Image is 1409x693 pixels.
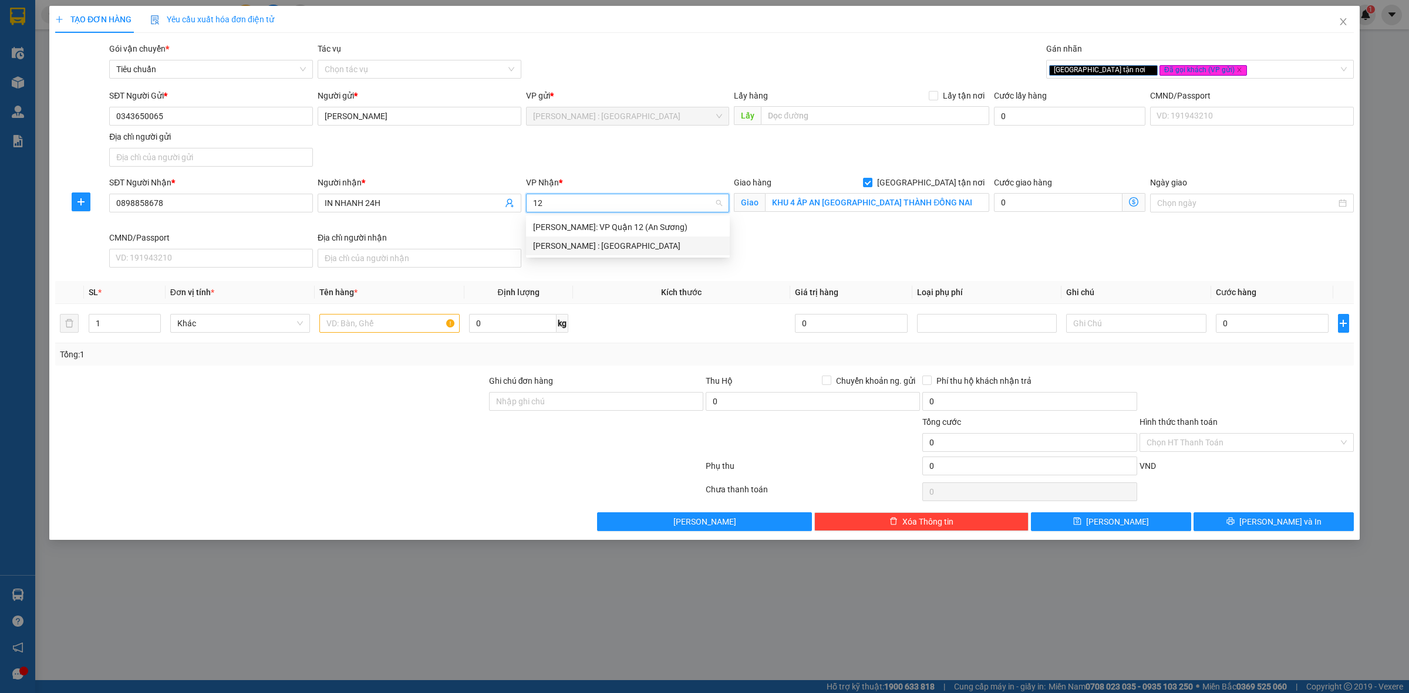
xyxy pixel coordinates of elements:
span: [GEOGRAPHIC_DATA] tận nơi [1049,65,1158,76]
span: Yêu cầu xuất hóa đơn điện tử [150,15,274,24]
span: Lấy tận nơi [938,89,989,102]
span: Xóa Thông tin [902,515,953,528]
button: delete [60,314,79,333]
div: Người gửi [318,89,521,102]
span: Hồ Chí Minh : Kho Quận 12 [533,107,723,125]
input: Địa chỉ của người gửi [109,148,313,167]
span: Gói vận chuyển [109,44,169,53]
span: plus [72,197,90,207]
span: save [1073,517,1081,526]
div: Tổng: 1 [60,348,544,361]
div: VP gửi [526,89,730,102]
input: Dọc đường [761,106,989,125]
span: Chuyển khoản ng. gửi [831,374,920,387]
input: 0 [795,314,908,333]
input: Ngày giao [1157,197,1336,209]
button: plus [1338,314,1349,333]
span: close [1236,67,1242,73]
span: Giá trị hàng [795,288,838,297]
button: Close [1327,6,1360,39]
span: [GEOGRAPHIC_DATA] tận nơi [872,176,989,189]
button: save[PERSON_NAME] [1031,512,1191,531]
span: TẠO ĐƠN HÀNG [55,15,132,24]
span: Lấy [734,106,761,125]
span: user-add [505,198,514,208]
label: Gán nhãn [1046,44,1082,53]
label: Hình thức thanh toán [1140,417,1218,427]
th: Ghi chú [1061,281,1211,304]
th: Loại phụ phí [912,281,1061,304]
input: Ghi Chú [1066,314,1206,333]
div: Chưa thanh toán [704,483,921,503]
div: [PERSON_NAME]: VP Quận 12 (An Sương) [533,221,723,234]
span: Khác [177,315,303,332]
div: CMND/Passport [109,231,313,244]
span: close [1147,67,1153,73]
span: Cước hàng [1216,288,1256,297]
span: Thu Hộ [706,376,733,386]
div: SĐT Người Gửi [109,89,313,102]
span: Định lượng [498,288,540,297]
span: VND [1140,461,1156,471]
span: delete [889,517,898,526]
button: [PERSON_NAME] [597,512,811,531]
input: Giao tận nơi [765,193,989,212]
div: Địa chỉ người gửi [109,130,313,143]
input: VD: Bàn, Ghế [319,314,459,333]
div: [PERSON_NAME] : [GEOGRAPHIC_DATA] [533,239,723,252]
div: CMND/Passport [1150,89,1354,102]
span: [PERSON_NAME] [1086,515,1149,528]
label: Ghi chú đơn hàng [489,376,554,386]
span: Tên hàng [319,288,358,297]
button: deleteXóa Thông tin [814,512,1029,531]
label: Cước lấy hàng [994,91,1047,100]
span: plus [1339,319,1349,328]
label: Tác vụ [318,44,341,53]
input: Cước giao hàng [994,193,1123,212]
input: Ghi chú đơn hàng [489,392,703,411]
span: Phí thu hộ khách nhận trả [932,374,1036,387]
span: VP Nhận [526,178,559,187]
div: SĐT Người Nhận [109,176,313,189]
span: Kích thước [661,288,702,297]
span: Đơn vị tính [170,288,214,297]
span: SL [89,288,98,297]
span: plus [55,15,63,23]
img: icon [150,15,160,25]
span: Giao [734,193,765,212]
span: dollar-circle [1129,197,1138,207]
button: printer[PERSON_NAME] và In [1194,512,1354,531]
div: Phụ thu [704,459,921,480]
label: Cước giao hàng [994,178,1052,187]
div: Hồ Chí Minh : Kho Quận 12 [526,236,730,255]
span: Tiêu chuẩn [116,60,306,78]
div: Hồ Chí Minh: VP Quận 12 (An Sương) [526,218,730,236]
div: Địa chỉ người nhận [318,231,521,244]
span: printer [1226,517,1235,526]
input: Địa chỉ của người nhận [318,249,521,268]
span: Đã gọi khách (VP gửi) [1159,65,1247,76]
span: Giao hàng [734,178,771,187]
input: Cước lấy hàng [994,107,1145,126]
span: Tổng cước [922,417,961,427]
span: Lấy hàng [734,91,768,100]
button: plus [72,192,90,211]
label: Ngày giao [1150,178,1187,187]
span: [PERSON_NAME] [673,515,736,528]
span: kg [557,314,568,333]
span: close [1339,17,1348,26]
div: Người nhận [318,176,521,189]
span: [PERSON_NAME] và In [1239,515,1322,528]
